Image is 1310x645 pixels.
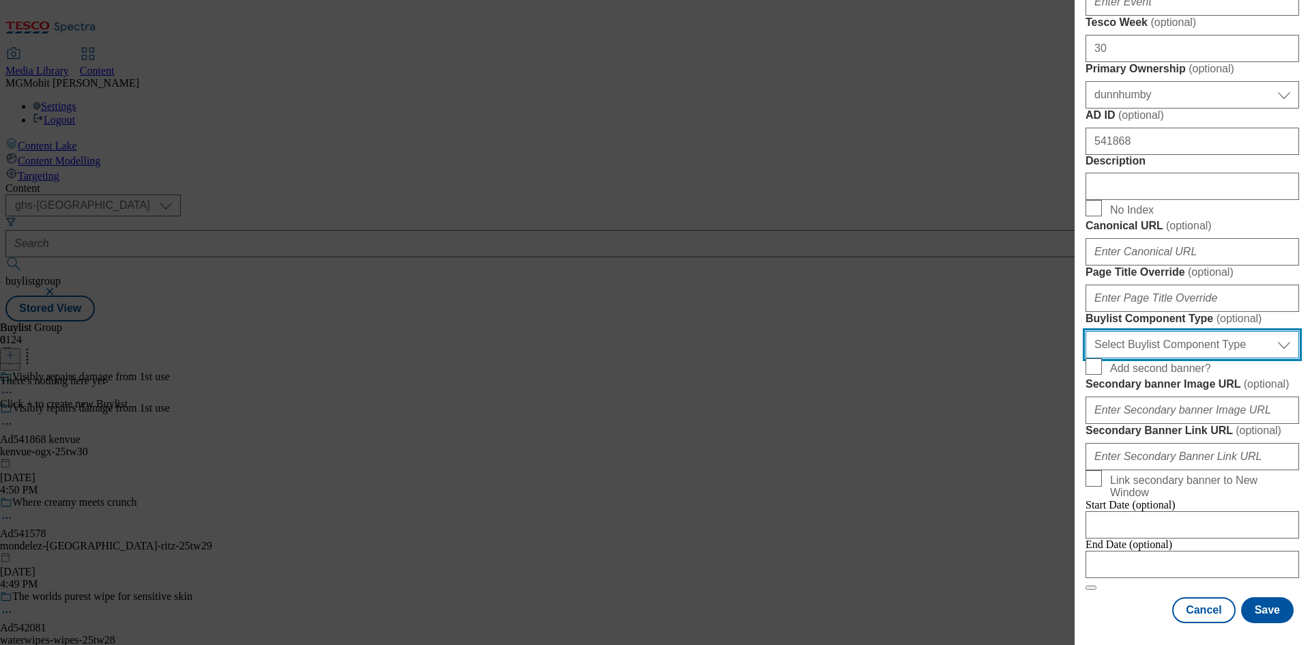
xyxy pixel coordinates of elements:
[1086,539,1172,550] span: End Date (optional)
[1118,109,1164,121] span: ( optional )
[1236,425,1281,436] span: ( optional )
[1086,62,1299,76] label: Primary Ownership
[1166,220,1212,231] span: ( optional )
[1086,128,1299,155] input: Enter AD ID
[1110,474,1294,499] span: Link secondary banner to New Window
[1086,312,1299,326] label: Buylist Component Type
[1189,63,1234,74] span: ( optional )
[1241,597,1294,623] button: Save
[1086,499,1176,511] span: Start Date (optional)
[1110,362,1211,375] span: Add second banner?
[1086,266,1299,279] label: Page Title Override
[1086,173,1299,200] input: Enter Description
[1086,377,1299,391] label: Secondary banner Image URL
[1217,313,1262,324] span: ( optional )
[1086,16,1299,29] label: Tesco Week
[1086,219,1299,233] label: Canonical URL
[1086,443,1299,470] input: Enter Secondary Banner Link URL
[1086,109,1299,122] label: AD ID
[1086,511,1299,539] input: Enter Date
[1086,424,1299,438] label: Secondary Banner Link URL
[1086,285,1299,312] input: Enter Page Title Override
[1086,551,1299,578] input: Enter Date
[1188,266,1234,278] span: ( optional )
[1244,378,1290,390] span: ( optional )
[1086,397,1299,424] input: Enter Secondary banner Image URL
[1086,35,1299,62] input: Enter Tesco Week
[1110,204,1154,216] span: No Index
[1086,238,1299,266] input: Enter Canonical URL
[1086,155,1299,167] label: Description
[1150,16,1196,28] span: ( optional )
[1172,597,1235,623] button: Cancel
